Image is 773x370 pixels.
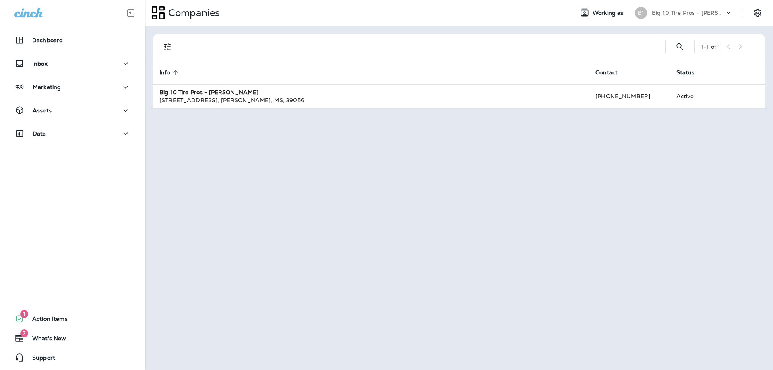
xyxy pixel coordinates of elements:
span: Contact [595,69,618,76]
button: Support [8,349,137,366]
span: Status [676,69,695,76]
p: Data [33,130,46,137]
strong: Big 10 Tire Pros - [PERSON_NAME] [159,89,258,96]
button: Marketing [8,79,137,95]
span: Contact [595,69,628,76]
p: Assets [33,107,52,114]
td: [PHONE_NUMBER] [589,84,670,108]
button: 1Action Items [8,311,137,327]
button: Assets [8,102,137,118]
button: Inbox [8,56,137,72]
button: Settings [750,6,765,20]
span: Support [24,354,55,364]
button: 7What's New [8,330,137,346]
p: Dashboard [32,37,63,43]
div: B1 [635,7,647,19]
span: 1 [20,310,28,318]
td: Active [670,84,721,108]
p: Big 10 Tire Pros - [PERSON_NAME] [652,10,724,16]
span: 7 [20,329,28,337]
button: Collapse Sidebar [120,5,142,21]
span: Action Items [24,316,68,325]
div: [STREET_ADDRESS] , [PERSON_NAME] , MS , 39056 [159,96,583,104]
p: Companies [165,7,220,19]
span: Working as: [593,10,627,17]
span: Info [159,69,170,76]
div: 1 - 1 of 1 [701,43,720,50]
button: Dashboard [8,32,137,48]
span: What's New [24,335,66,345]
button: Filters [159,39,176,55]
button: Search Companies [672,39,688,55]
p: Marketing [33,84,61,90]
span: Info [159,69,181,76]
button: Data [8,126,137,142]
span: Status [676,69,705,76]
p: Inbox [32,60,48,67]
